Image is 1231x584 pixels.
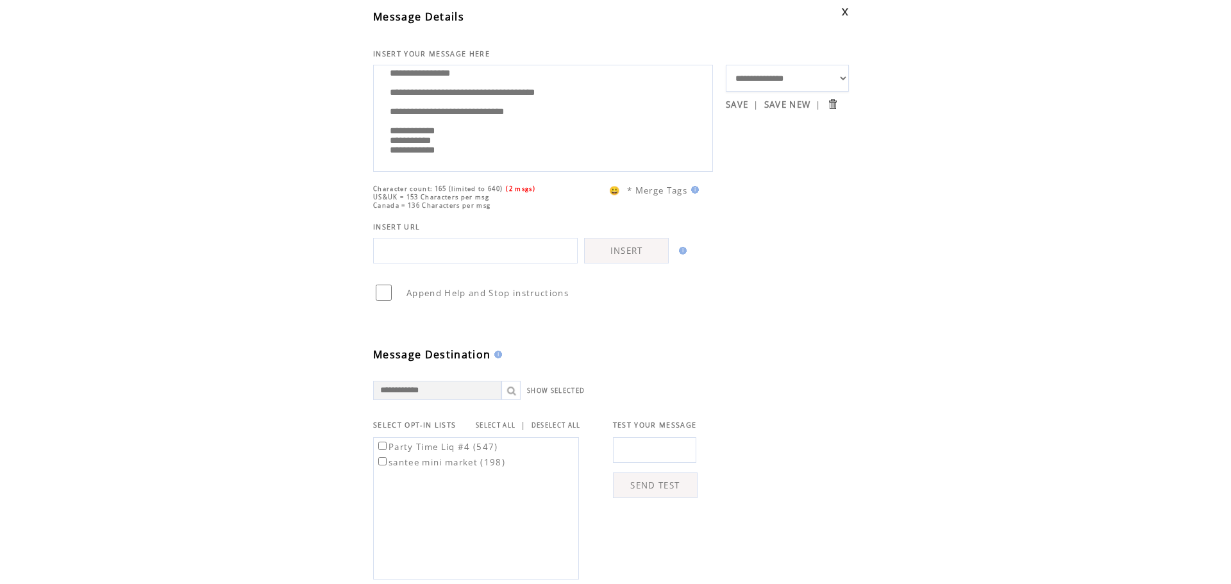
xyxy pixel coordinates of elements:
span: SELECT OPT-IN LISTS [373,421,456,430]
span: | [521,419,526,431]
img: help.gif [675,247,687,254]
a: SAVE [726,99,748,110]
span: | [816,99,821,110]
span: US&UK = 153 Characters per msg [373,193,489,201]
img: help.gif [687,186,699,194]
span: Message Destination [373,347,490,362]
span: Character count: 165 (limited to 640) [373,185,503,193]
span: Canada = 136 Characters per msg [373,201,490,210]
input: santee mini market (198) [378,457,387,465]
a: SEND TEST [613,472,698,498]
span: TEST YOUR MESSAGE [613,421,697,430]
a: SAVE NEW [764,99,811,110]
span: | [753,99,758,110]
span: Append Help and Stop instructions [406,287,569,299]
span: Message Details [373,10,464,24]
img: help.gif [490,351,502,358]
a: SHOW SELECTED [527,387,585,395]
a: SELECT ALL [476,421,515,430]
label: santee mini market (198) [376,456,505,468]
span: (2 msgs) [506,185,535,193]
input: Submit [826,98,839,110]
a: INSERT [584,238,669,263]
span: INSERT URL [373,222,420,231]
input: Party Time Liq #4 (547) [378,442,387,450]
a: DESELECT ALL [532,421,581,430]
span: * Merge Tags [627,185,687,196]
label: Party Time Liq #4 (547) [376,441,498,453]
span: INSERT YOUR MESSAGE HERE [373,49,490,58]
span: 😀 [609,185,621,196]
